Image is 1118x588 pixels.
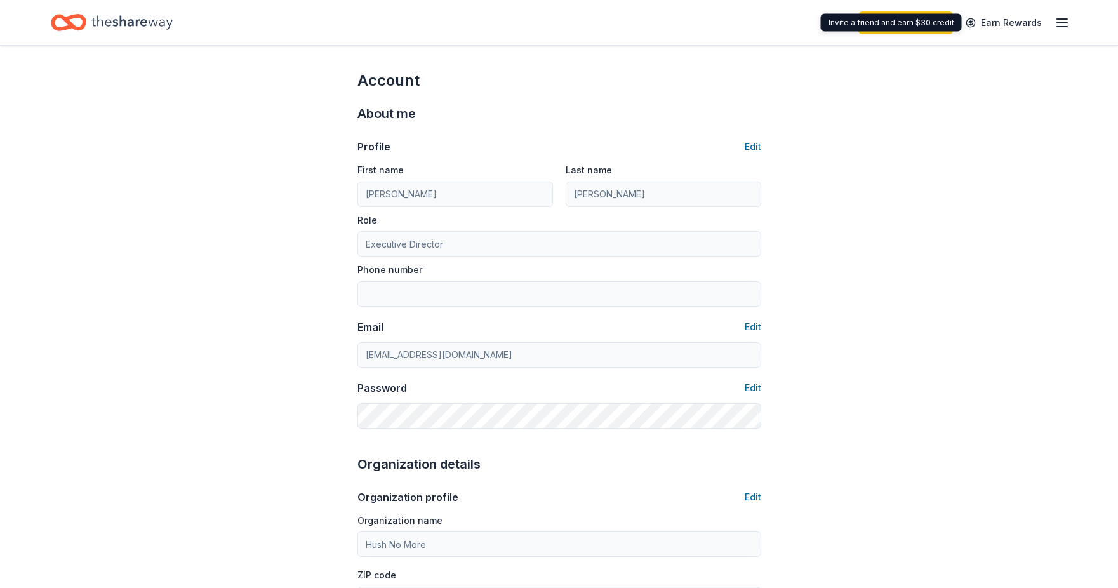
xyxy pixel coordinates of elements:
div: Organization profile [357,490,458,505]
label: Organization name [357,514,443,527]
div: Invite a friend and earn $30 credit [821,14,962,32]
div: Password [357,380,407,396]
div: About me [357,104,761,124]
button: Edit [745,139,761,154]
a: Earn Rewards [958,11,1049,34]
label: Phone number [357,264,422,276]
div: Organization details [357,454,761,474]
a: Home [51,8,173,37]
label: Role [357,214,377,227]
div: Account [357,70,761,91]
label: First name [357,164,404,177]
label: ZIP code [357,569,396,582]
button: Edit [745,319,761,335]
div: Profile [357,139,390,154]
button: Edit [745,490,761,505]
button: Edit [745,380,761,396]
div: Email [357,319,383,335]
a: Start free trial [858,11,953,34]
label: Last name [566,164,612,177]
